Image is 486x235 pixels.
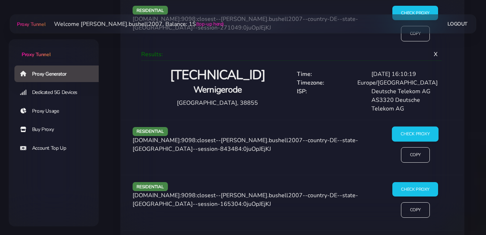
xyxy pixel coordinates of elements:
a: Buy Proxy [14,121,104,138]
input: Copy [401,202,430,218]
span: Proxy Tunnel [17,21,45,28]
span: [GEOGRAPHIC_DATA], 38855 [177,99,258,107]
a: Proxy Usage [14,103,104,119]
a: Proxy Tunnel [15,18,45,30]
a: Account Top Up [14,140,104,157]
a: Proxy Tunnel [9,39,99,58]
span: residential [133,182,168,191]
span: X [428,45,443,64]
div: [DATE] 16:10:19 [367,70,442,78]
div: Timezone: [293,78,353,87]
li: Welcome [PERSON_NAME].bushell2007. Balance: 1$ [45,20,224,28]
input: Check Proxy [392,182,438,197]
iframe: Webchat Widget [451,200,477,226]
a: Logout [447,17,468,31]
input: Check Proxy [392,127,438,142]
span: [DOMAIN_NAME]:9098:closest--[PERSON_NAME].bushell2007--country-DE--state-[GEOGRAPHIC_DATA]--sessi... [133,136,358,153]
a: Proxy Generator [14,65,104,82]
h4: Wernigerode [147,84,288,96]
span: residential [133,6,168,15]
span: residential [133,127,168,136]
div: AS3320 Deutsche Telekom AG [367,96,442,113]
a: Dedicated 5G Devices [14,84,104,101]
span: Proxy Tunnel [22,51,50,58]
a: (top-up here) [196,20,224,28]
input: Copy [401,147,430,163]
div: Time: [293,70,367,78]
div: Europe/[GEOGRAPHIC_DATA] [353,78,442,87]
span: Results: [141,50,163,58]
span: [DOMAIN_NAME]:9098:closest--[PERSON_NAME].bushell2007--country-DE--state-[GEOGRAPHIC_DATA]--sessi... [133,191,358,208]
div: ISP: [293,87,367,96]
h2: [TECHNICAL_ID] [147,67,288,84]
div: Deutsche Telekom AG [367,87,442,96]
input: Check Proxy [392,6,438,21]
input: Copy [401,26,430,41]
